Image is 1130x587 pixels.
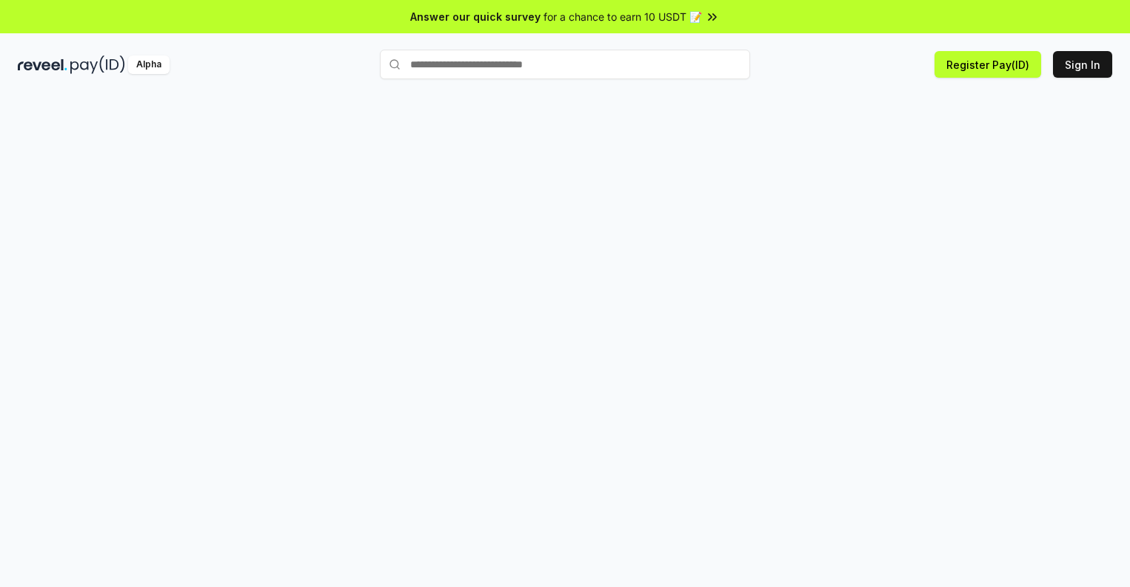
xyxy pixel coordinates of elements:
[410,9,541,24] span: Answer our quick survey
[18,56,67,74] img: reveel_dark
[70,56,125,74] img: pay_id
[128,56,170,74] div: Alpha
[1053,51,1112,78] button: Sign In
[544,9,702,24] span: for a chance to earn 10 USDT 📝
[935,51,1041,78] button: Register Pay(ID)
